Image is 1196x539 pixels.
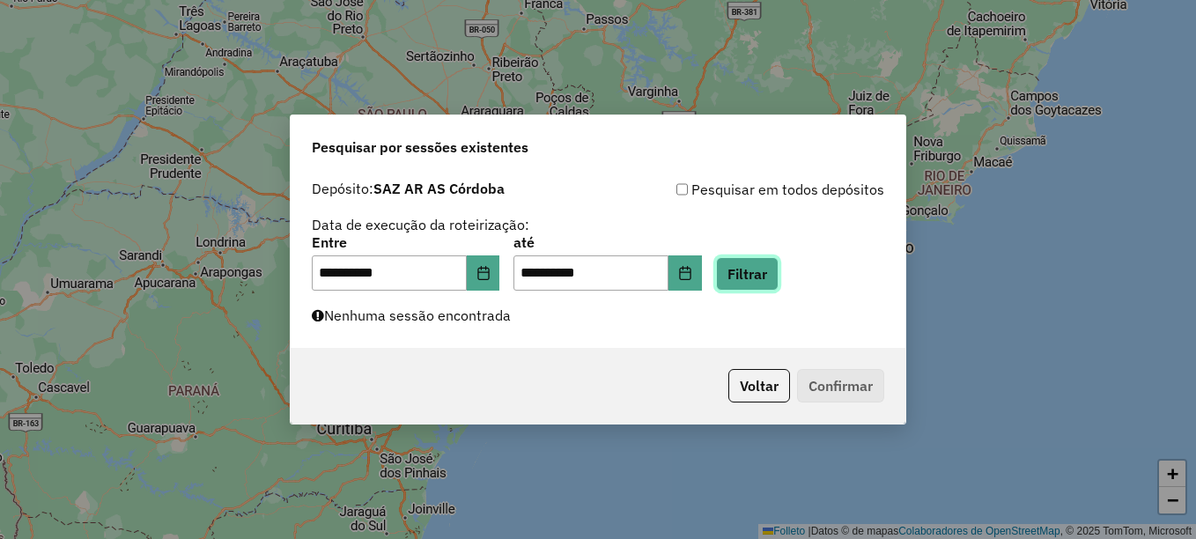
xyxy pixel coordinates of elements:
[691,179,884,200] font: Pesquisar em todos depósitos
[668,255,702,291] button: Elija la fecha
[312,232,499,253] label: Entre
[716,257,779,291] button: Filtrar
[513,232,701,253] label: até
[312,214,529,235] label: Data de execução da roteirização:
[467,255,500,291] button: Elija la fecha
[324,306,511,324] font: Nenhuma sessão encontrada
[728,369,790,402] button: Voltar
[373,180,505,197] strong: SAZ AR AS Córdoba
[312,137,528,158] span: Pesquisar por sessões existentes
[312,178,505,199] label: Depósito:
